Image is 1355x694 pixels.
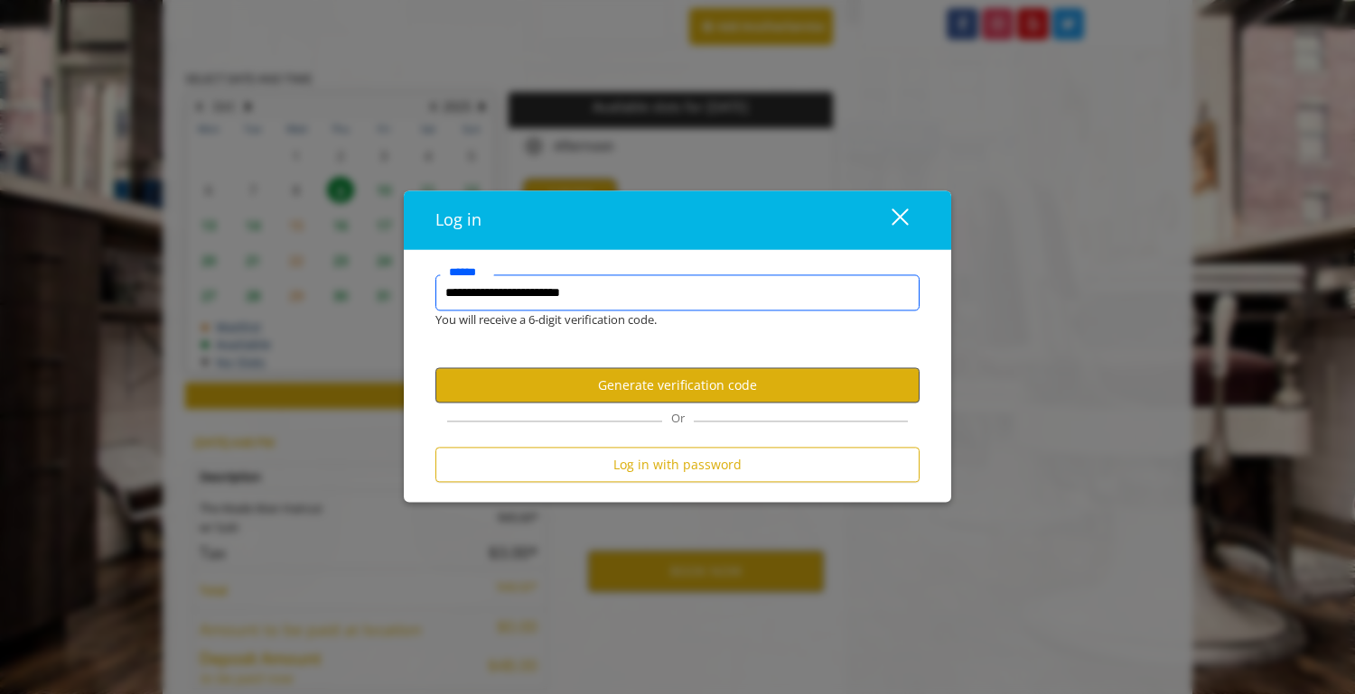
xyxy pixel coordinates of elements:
[435,209,481,231] span: Log in
[662,411,694,427] span: Or
[871,207,907,234] div: close dialog
[435,448,920,483] button: Log in with password
[858,202,920,239] button: close dialog
[435,368,920,403] button: Generate verification code
[422,311,906,330] div: You will receive a 6-digit verification code.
